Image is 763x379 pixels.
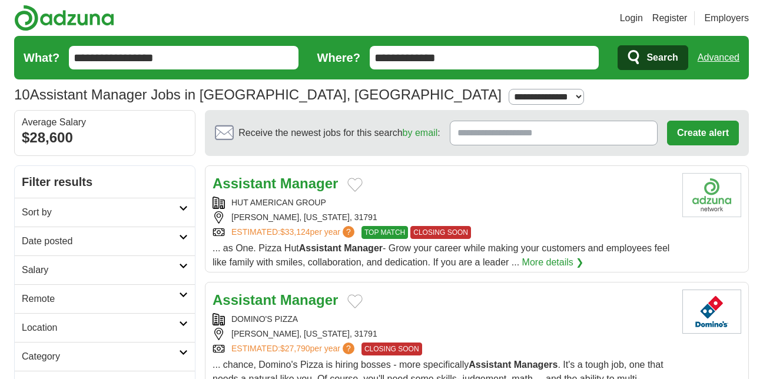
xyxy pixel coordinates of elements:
div: [PERSON_NAME], [US_STATE], 31791 [213,211,673,224]
span: 10 [14,84,30,105]
a: Category [15,342,195,371]
a: More details ❯ [522,255,584,270]
span: $27,790 [280,344,310,353]
strong: Assistant [213,175,276,191]
button: Create alert [667,121,739,145]
img: Company logo [682,173,741,217]
span: ? [343,343,354,354]
img: Domino's logo [682,290,741,334]
strong: Assistant [469,360,511,370]
h2: Sort by [22,205,179,220]
a: Employers [704,11,749,25]
div: $28,600 [22,127,188,148]
h2: Salary [22,263,179,277]
div: Average Salary [22,118,188,127]
a: Assistant Manager [213,175,338,191]
label: What? [24,49,59,67]
a: DOMINO'S PIZZA [231,314,298,324]
strong: Manager [344,243,383,253]
h1: Assistant Manager Jobs in [GEOGRAPHIC_DATA], [GEOGRAPHIC_DATA] [14,87,502,102]
a: Date posted [15,227,195,255]
span: ... as One. Pizza Hut - Grow your career while making your customers and employees feel like fami... [213,243,669,267]
button: Search [618,45,688,70]
button: Add to favorite jobs [347,294,363,308]
span: CLOSING SOON [410,226,471,239]
h2: Date posted [22,234,179,248]
a: by email [403,128,438,138]
strong: Assistant [213,292,276,308]
span: Receive the newest jobs for this search : [238,126,440,140]
a: ESTIMATED:$33,124per year? [231,226,357,239]
a: Sort by [15,198,195,227]
span: Search [646,46,678,69]
span: ? [343,226,354,238]
label: Where? [317,49,360,67]
a: Location [15,313,195,342]
span: CLOSING SOON [361,343,422,355]
div: [PERSON_NAME], [US_STATE], 31791 [213,328,673,340]
a: Login [620,11,643,25]
span: $33,124 [280,227,310,237]
a: Remote [15,284,195,313]
strong: Manager [280,175,339,191]
strong: Assistant [299,243,341,253]
img: Adzuna logo [14,5,114,31]
a: ESTIMATED:$27,790per year? [231,343,357,355]
strong: Managers [514,360,558,370]
a: Assistant Manager [213,292,338,308]
h2: Remote [22,292,179,306]
a: Salary [15,255,195,284]
a: Advanced [698,46,739,69]
div: HUT AMERICAN GROUP [213,197,673,209]
h2: Filter results [15,166,195,198]
strong: Manager [280,292,339,308]
button: Add to favorite jobs [347,178,363,192]
span: TOP MATCH [361,226,408,239]
h2: Category [22,350,179,364]
h2: Location [22,321,179,335]
a: Register [652,11,688,25]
